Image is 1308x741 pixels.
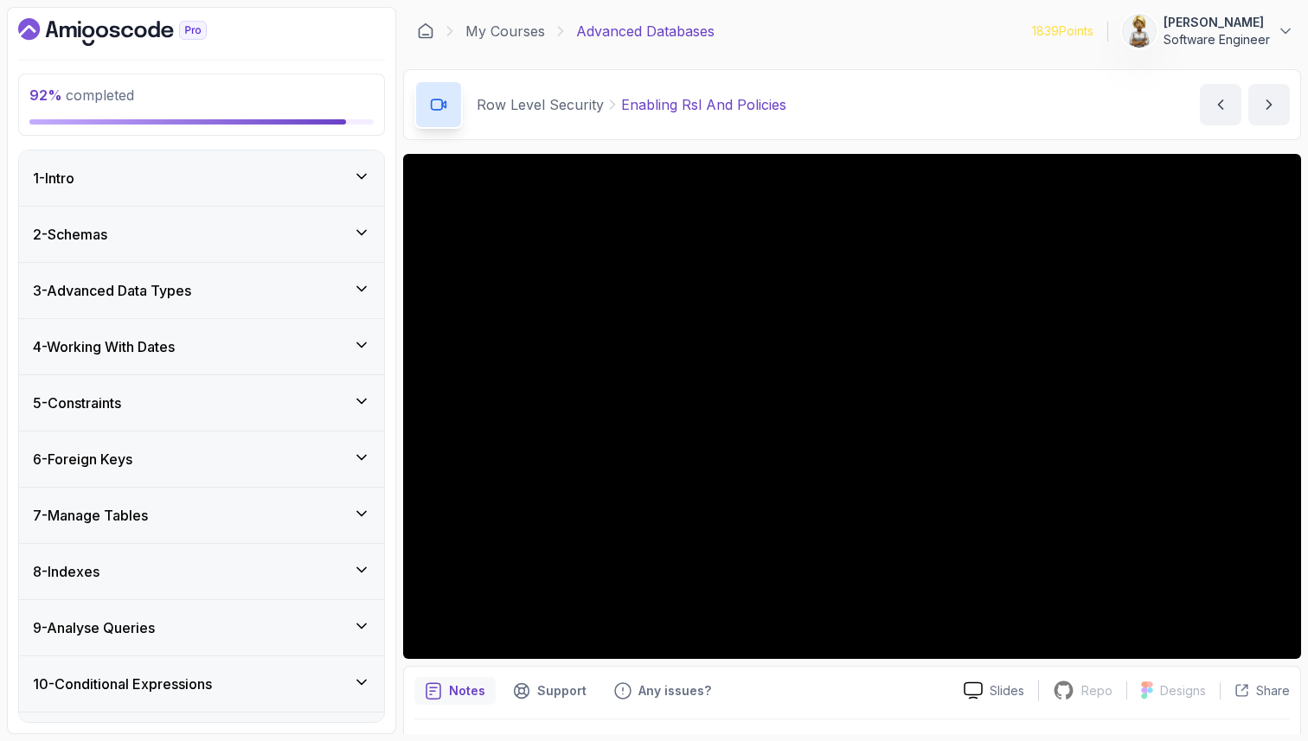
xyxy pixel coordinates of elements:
[950,681,1038,699] a: Slides
[1164,31,1270,48] p: Software Engineer
[19,207,384,262] button: 2-Schemas
[1081,682,1112,699] p: Repo
[465,21,545,42] a: My Courses
[477,94,604,115] p: Row Level Security
[417,22,434,40] a: Dashboard
[503,677,597,705] button: Support button
[19,431,384,487] button: 6-Foreign Keys
[1160,682,1206,699] p: Designs
[449,682,485,699] p: Notes
[1248,84,1290,125] button: next content
[29,86,134,104] span: completed
[19,488,384,543] button: 7-Manage Tables
[33,561,99,582] h3: 8 - Indexes
[19,656,384,712] button: 10-Conditional Expressions
[33,617,155,638] h3: 9 - Analyse Queries
[414,677,496,705] button: notes button
[33,505,148,526] h3: 7 - Manage Tables
[19,600,384,655] button: 9-Analyse Queries
[19,150,384,206] button: 1-Intro
[33,224,107,245] h3: 2 - Schemas
[638,682,711,699] p: Any issues?
[1256,682,1290,699] p: Share
[33,393,121,413] h3: 5 - Constraints
[33,674,212,694] h3: 10 - Conditional Expressions
[18,18,247,46] a: Dashboard
[1122,14,1294,48] button: user profile image[PERSON_NAME]Software Engineer
[604,677,721,705] button: Feedback button
[19,319,384,374] button: 4-Working With Dates
[33,336,175,357] h3: 4 - Working With Dates
[29,86,62,104] span: 92 %
[1200,84,1241,125] button: previous content
[19,375,384,431] button: 5-Constraints
[1123,15,1156,48] img: user profile image
[19,544,384,599] button: 8-Indexes
[1164,14,1270,31] p: [PERSON_NAME]
[621,94,786,115] p: Enabling Rsl And Policies
[33,449,132,470] h3: 6 - Foreign Keys
[403,154,1301,659] iframe: 3 - Enabling RSL and Policies
[1220,682,1290,699] button: Share
[19,263,384,318] button: 3-Advanced Data Types
[990,682,1024,699] p: Slides
[576,21,715,42] p: Advanced Databases
[1032,22,1093,40] p: 1839 Points
[537,682,587,699] p: Support
[33,280,191,301] h3: 3 - Advanced Data Types
[33,168,74,188] h3: 1 - Intro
